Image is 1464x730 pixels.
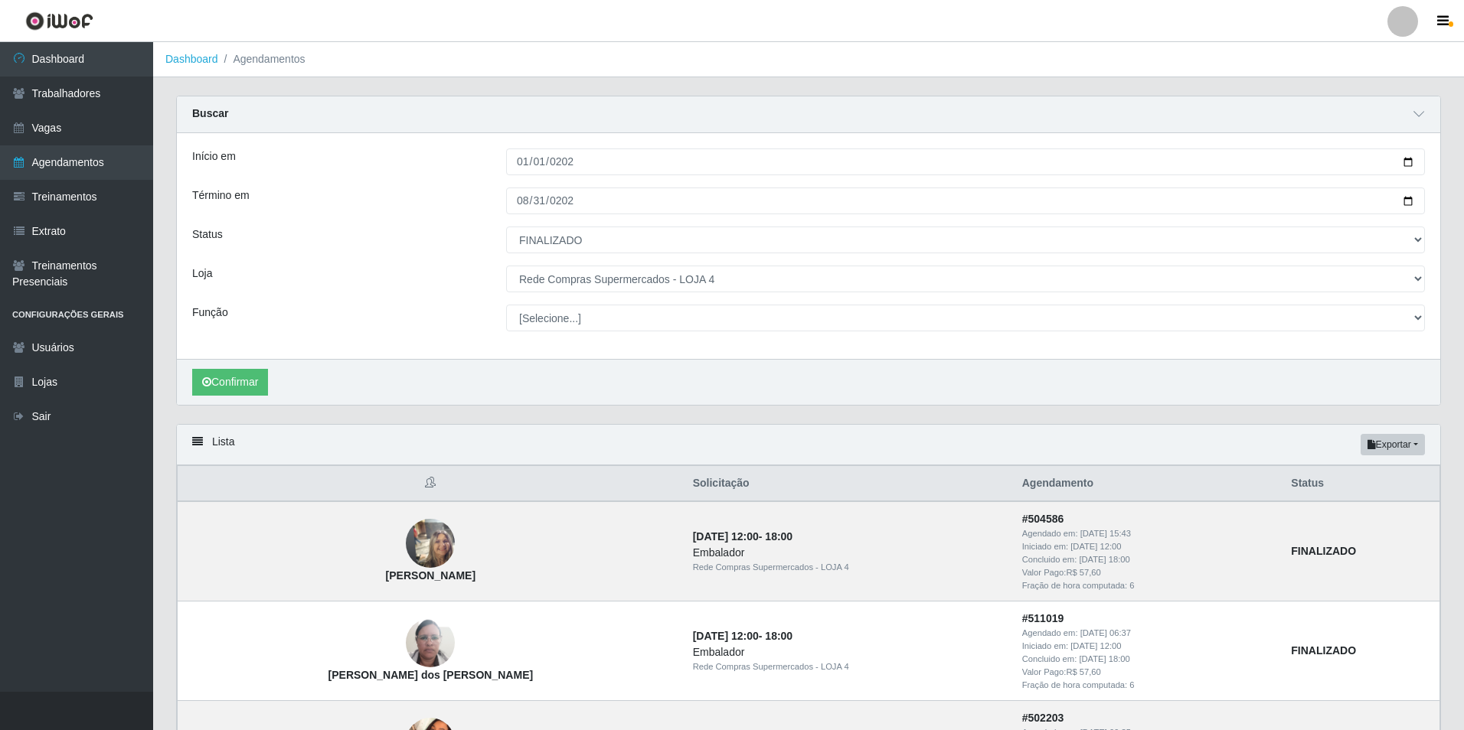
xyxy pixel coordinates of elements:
[1291,545,1356,557] strong: FINALIZADO
[1013,466,1283,502] th: Agendamento
[1291,644,1356,657] strong: FINALIZADO
[1079,555,1129,564] time: [DATE] 18:00
[1022,553,1273,566] div: Concluido em:
[1022,666,1273,679] div: Valor Pago: R$ 57,60
[192,369,268,396] button: Confirmar
[153,42,1464,77] nav: breadcrumb
[192,107,228,119] strong: Buscar
[1022,527,1273,540] div: Agendado em:
[1080,628,1131,637] time: [DATE] 06:37
[506,148,1425,175] input: 00/00/0000
[1022,640,1273,653] div: Iniciado em:
[192,266,212,282] label: Loja
[1022,540,1273,553] div: Iniciado em:
[693,530,759,543] time: [DATE] 12:00
[693,630,759,642] time: [DATE] 12:00
[1022,679,1273,692] div: Fração de hora computada: 6
[693,561,1004,574] div: Rede Compras Supermercados - LOJA 4
[1361,434,1425,455] button: Exportar
[165,53,218,65] a: Dashboard
[1070,542,1121,551] time: [DATE] 12:00
[506,187,1425,214] input: 00/00/0000
[406,500,455,588] img: inacia Queiroz
[1080,529,1131,538] time: [DATE] 15:43
[693,660,1004,673] div: Rede Compras Supermercados - LOJA 4
[765,630,792,642] time: 18:00
[1022,513,1064,525] strong: # 504586
[328,669,534,681] strong: [PERSON_NAME] dos [PERSON_NAME]
[1282,466,1439,502] th: Status
[192,187,250,204] label: Término em
[1022,653,1273,666] div: Concluido em:
[1022,566,1273,579] div: Valor Pago: R$ 57,60
[1022,579,1273,592] div: Fração de hora computada: 6
[192,148,236,165] label: Início em
[693,630,792,642] strong: -
[1022,627,1273,640] div: Agendado em:
[406,611,455,676] img: wanesa camelo dos Santos Herculano
[177,425,1440,465] div: Lista
[192,305,228,321] label: Função
[684,466,1013,502] th: Solicitação
[693,644,1004,660] div: Embalador
[1070,641,1121,650] time: [DATE] 12:00
[1022,712,1064,724] strong: # 502203
[192,226,223,243] label: Status
[693,530,792,543] strong: -
[218,51,306,67] li: Agendamentos
[765,530,792,543] time: 18:00
[25,11,93,31] img: CoreUI Logo
[1022,612,1064,624] strong: # 511019
[386,569,475,582] strong: [PERSON_NAME]
[693,545,1004,561] div: Embalador
[1079,654,1129,663] time: [DATE] 18:00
